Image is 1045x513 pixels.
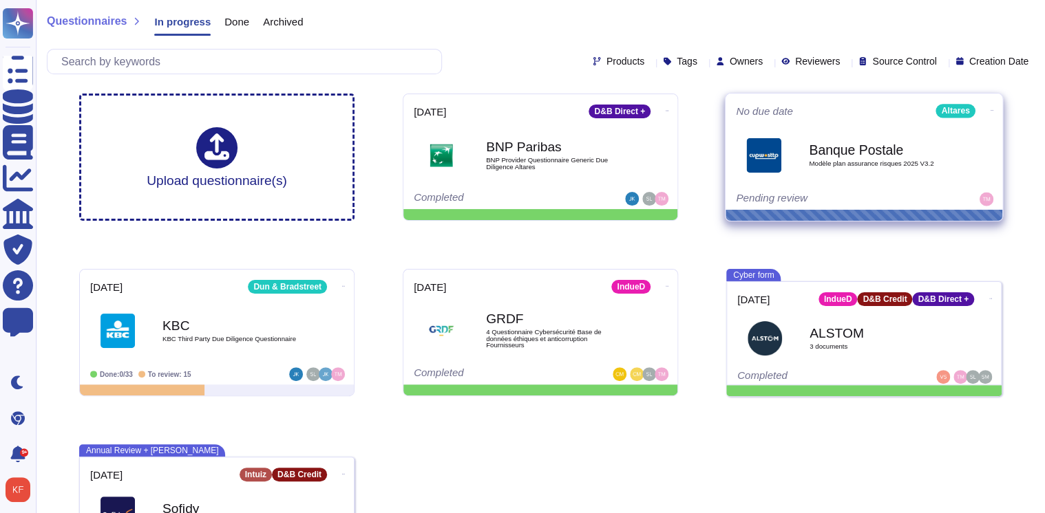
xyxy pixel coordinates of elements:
b: Banque Postale [809,143,948,156]
div: Completed [414,367,582,381]
img: user [306,367,320,381]
img: user [642,192,656,206]
span: No due date [736,106,793,116]
b: BNP Paribas [486,140,624,153]
img: user [936,370,950,384]
div: Altares [936,104,975,118]
span: Annual Review + [PERSON_NAME] [79,444,225,457]
img: Logo [101,314,135,348]
span: Cyber form [726,269,781,281]
img: Logo [424,138,458,173]
img: user [6,477,30,502]
span: 3 document s [810,343,947,350]
b: GRDF [486,312,624,325]
div: Dun & Bradstreet [248,280,327,294]
img: Logo [748,321,782,356]
span: Source Control [872,56,936,66]
img: user [331,367,345,381]
img: user [655,192,668,206]
img: user [613,367,626,381]
span: Archived [263,17,303,27]
span: Reviewers [795,56,840,66]
span: To review: 15 [148,371,191,378]
img: user [289,367,303,381]
div: D&B Credit [857,292,912,306]
div: 9+ [20,448,28,457]
b: KBC [162,319,300,332]
span: [DATE] [414,282,446,292]
span: Tags [677,56,697,66]
span: Creation Date [969,56,1028,66]
span: Products [606,56,644,66]
span: KBC Third Party Due Diligence Questionnaire [162,336,300,342]
span: BNP Provider Questionnaire Generic Due Diligence Altares [486,157,624,170]
span: [DATE] [414,107,446,117]
div: Pending review [736,193,907,206]
div: Upload questionnaire(s) [147,127,287,187]
span: Done [224,17,249,27]
span: Questionnaires [47,16,127,27]
img: user [953,370,967,384]
div: IndueD [611,280,651,294]
button: user [3,474,40,505]
img: Logo [424,314,458,348]
span: Completed [737,369,788,381]
b: ALSTOM [810,327,947,340]
img: user [642,367,656,381]
span: [DATE] [90,282,123,292]
input: Search by keywords [54,50,441,74]
div: IndueD [819,292,858,306]
img: user [630,367,644,381]
span: [DATE] [90,470,123,480]
img: user [980,193,993,206]
img: user [625,192,639,206]
span: [DATE] [737,294,770,305]
img: user [978,370,992,384]
div: Completed [414,192,582,206]
span: Owners [730,56,763,66]
div: D&B Credit [272,468,327,481]
img: user [966,370,980,384]
span: 4 Questionnaire Cybersécurité Base de données éthiques et anticorruption Fournisseurs [486,329,624,349]
div: D&B Direct + [912,292,974,306]
span: Modèle plan assurance risques 2025 V3.2 [809,160,948,167]
div: D&B Direct + [589,105,651,118]
img: Logo [746,138,781,173]
div: Intuiz [240,468,272,481]
span: In progress [154,17,211,27]
img: user [655,367,668,381]
span: Done: 0/33 [100,371,133,378]
img: user [319,367,332,381]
